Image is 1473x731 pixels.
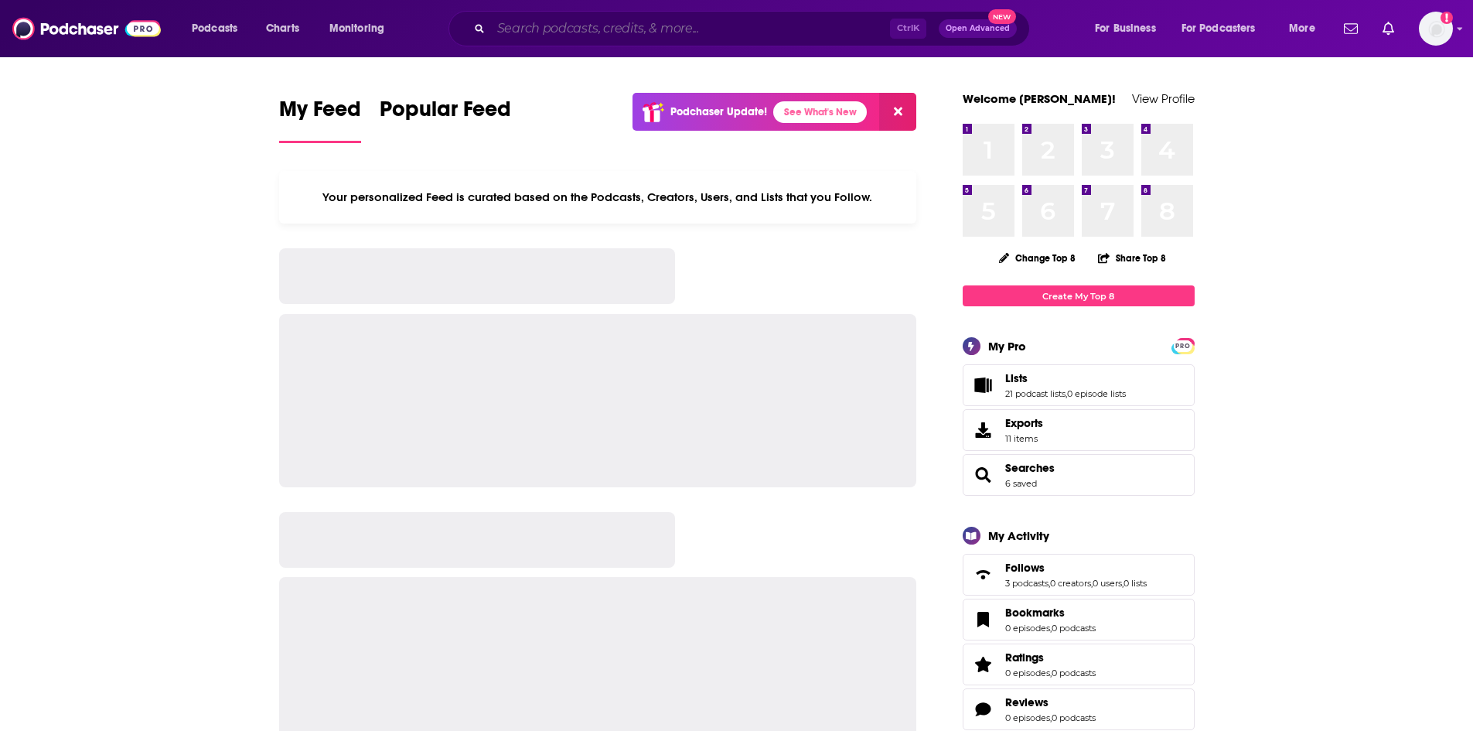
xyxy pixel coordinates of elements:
span: , [1050,668,1052,678]
a: Ratings [1005,651,1096,664]
a: 0 podcasts [1052,623,1096,634]
div: My Pro [988,339,1026,354]
button: open menu [1278,16,1335,41]
a: 0 podcasts [1052,668,1096,678]
a: Ratings [968,654,999,675]
a: 0 episodes [1005,668,1050,678]
a: Show notifications dropdown [1376,15,1400,42]
span: , [1050,712,1052,723]
input: Search podcasts, credits, & more... [491,16,890,41]
button: Open AdvancedNew [939,19,1017,38]
span: Exports [1005,416,1043,430]
span: Bookmarks [963,599,1195,640]
span: For Business [1095,18,1156,39]
a: Show notifications dropdown [1338,15,1364,42]
div: My Activity [988,528,1049,543]
button: Show profile menu [1419,12,1453,46]
svg: Add a profile image [1441,12,1453,24]
div: Your personalized Feed is curated based on the Podcasts, Creators, Users, and Lists that you Follow. [279,171,917,224]
span: PRO [1174,340,1192,352]
span: 11 items [1005,433,1043,444]
span: Podcasts [192,18,237,39]
a: 0 podcasts [1052,712,1096,723]
a: Reviews [968,699,999,720]
span: Charts [266,18,299,39]
span: , [1066,388,1067,399]
a: 0 lists [1124,578,1147,589]
span: Monitoring [329,18,384,39]
img: Podchaser - Follow, Share and Rate Podcasts [12,14,161,43]
a: Follows [1005,561,1147,575]
span: Lists [1005,371,1028,385]
span: Lists [963,364,1195,406]
span: , [1048,578,1050,589]
a: 0 episodes [1005,623,1050,634]
span: Searches [963,454,1195,496]
a: Follows [968,564,999,586]
a: 0 users [1093,578,1122,589]
span: New [988,9,1016,24]
a: 0 episodes [1005,712,1050,723]
span: My Feed [279,96,361,132]
a: Bookmarks [968,609,999,630]
a: 3 podcasts [1005,578,1048,589]
img: User Profile [1419,12,1453,46]
button: Change Top 8 [990,248,1086,268]
span: , [1050,623,1052,634]
span: Follows [963,554,1195,596]
span: Ratings [963,644,1195,685]
a: My Feed [279,96,361,143]
span: Logged in as megcassidy [1419,12,1453,46]
button: open menu [181,16,257,41]
span: Exports [968,419,999,441]
a: PRO [1174,340,1192,351]
span: Bookmarks [1005,606,1065,620]
a: Welcome [PERSON_NAME]! [963,91,1116,106]
a: 21 podcast lists [1005,388,1066,399]
a: Searches [1005,461,1055,475]
div: Search podcasts, credits, & more... [463,11,1045,46]
span: Reviews [963,688,1195,730]
a: 0 episode lists [1067,388,1126,399]
a: Bookmarks [1005,606,1096,620]
a: Lists [1005,371,1126,385]
a: Reviews [1005,695,1096,709]
button: Share Top 8 [1097,243,1167,273]
span: Popular Feed [380,96,511,132]
button: open menu [319,16,404,41]
a: Popular Feed [380,96,511,143]
a: Create My Top 8 [963,285,1195,306]
span: Follows [1005,561,1045,575]
span: , [1091,578,1093,589]
a: Lists [968,374,999,396]
span: , [1122,578,1124,589]
a: 0 creators [1050,578,1091,589]
span: For Podcasters [1181,18,1256,39]
span: Reviews [1005,695,1048,709]
a: View Profile [1132,91,1195,106]
a: Exports [963,409,1195,451]
button: open menu [1084,16,1175,41]
p: Podchaser Update! [670,105,767,118]
a: Searches [968,464,999,486]
a: See What's New [773,101,867,123]
span: Open Advanced [946,25,1010,32]
span: Ctrl K [890,19,926,39]
span: More [1289,18,1315,39]
a: Charts [256,16,309,41]
span: Ratings [1005,651,1044,664]
button: open menu [1171,16,1278,41]
a: 6 saved [1005,478,1037,489]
